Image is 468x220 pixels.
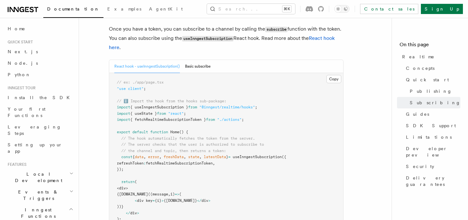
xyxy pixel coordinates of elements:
[152,198,155,203] span: =
[199,105,255,109] span: "@inngest/realtime/hooks"
[402,54,435,60] span: Realtime
[5,57,75,69] a: Node.js
[144,155,146,159] span: ,
[8,72,31,77] span: Python
[406,163,434,170] span: Security
[121,180,135,184] span: return
[8,26,25,32] span: Home
[135,180,137,184] span: (
[130,211,137,215] span: div
[164,198,197,203] span: {[DOMAIN_NAME]}
[400,41,460,51] h4: On this page
[406,111,429,117] span: Guides
[213,161,215,165] span: ,
[233,155,282,159] span: useInngestSubscription
[126,211,130,215] span: </
[410,99,461,106] span: Subscribing
[5,69,75,80] a: Python
[403,62,460,74] a: Concepts
[135,155,144,159] span: data
[182,36,233,41] code: useInngestSubscription
[121,149,226,153] span: // the channel and topic, then returns a token:
[170,130,179,134] span: Home
[170,192,175,196] span: i)
[228,155,230,159] span: =
[145,2,187,17] a: AgentKit
[168,192,170,196] span: ,
[137,211,139,215] span: >
[179,192,181,196] span: (
[406,122,456,129] span: SDK Support
[117,130,130,134] span: export
[144,86,146,91] span: ;
[117,111,130,116] span: import
[5,40,33,45] span: Quick start
[168,111,184,116] span: "react"
[117,86,144,91] span: "use client"
[121,142,264,147] span: // The server checks that the user is authorized to subscribe to
[407,97,460,108] a: Subscribing
[282,6,291,12] kbd: ⌘K
[103,2,145,17] a: Examples
[184,155,186,159] span: ,
[179,130,188,134] span: () {
[184,111,186,116] span: ;
[175,192,179,196] span: =>
[159,155,161,159] span: ,
[8,142,62,154] span: Setting up your app
[265,27,287,32] code: subscribe
[207,4,295,14] button: Search...⌘K
[144,161,146,165] span: :
[403,108,460,120] a: Guides
[403,143,460,161] a: Developer preview
[5,207,69,219] span: Inngest Functions
[406,77,449,83] span: Quick start
[137,198,152,203] span: div key
[135,198,137,203] span: <
[8,124,61,136] span: Leveraging Steps
[410,88,452,94] span: Publishing
[199,155,202,159] span: ,
[117,186,119,190] span: <
[117,117,130,122] span: import
[406,175,460,187] span: Delivery guarantees
[161,198,164,203] span: >
[117,161,144,165] span: refreshToken
[117,167,124,172] span: });
[5,23,75,34] a: Home
[197,198,202,203] span: </
[148,155,159,159] span: error
[403,161,460,172] a: Security
[403,172,460,190] a: Delivery guarantees
[8,106,46,118] span: Your first Functions
[421,4,463,14] a: Sign Up
[334,5,350,13] button: Toggle dark mode
[5,46,75,57] a: Next.js
[157,111,166,116] span: from
[43,2,103,18] a: Documentation
[132,155,135,159] span: {
[242,117,244,122] span: ;
[406,134,452,140] span: Limitations
[403,74,460,85] a: Quick start
[117,80,164,84] span: // ex: ./app/page.tsx
[5,103,75,121] a: Your first Functions
[117,192,168,196] span: {[DOMAIN_NAME]((message
[8,95,74,100] span: Install the SDK
[130,117,206,122] span: { fetchRealtimeSubscriptionToken }
[206,117,215,122] span: from
[5,92,75,103] a: Install the SDK
[164,155,184,159] span: freshData
[5,168,75,186] button: Local Development
[282,155,286,159] span: ({
[185,60,211,73] button: Basic subscribe
[114,60,180,73] button: React hook - useInngestSubscription()
[5,171,69,184] span: Local Development
[5,189,69,202] span: Events & Triggers
[188,105,197,109] span: from
[146,161,213,165] span: fetchRealtimeSubscriptionToken
[406,65,435,71] span: Concepts
[403,131,460,143] a: Limitations
[117,204,124,209] span: ))}
[130,111,157,116] span: { useState }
